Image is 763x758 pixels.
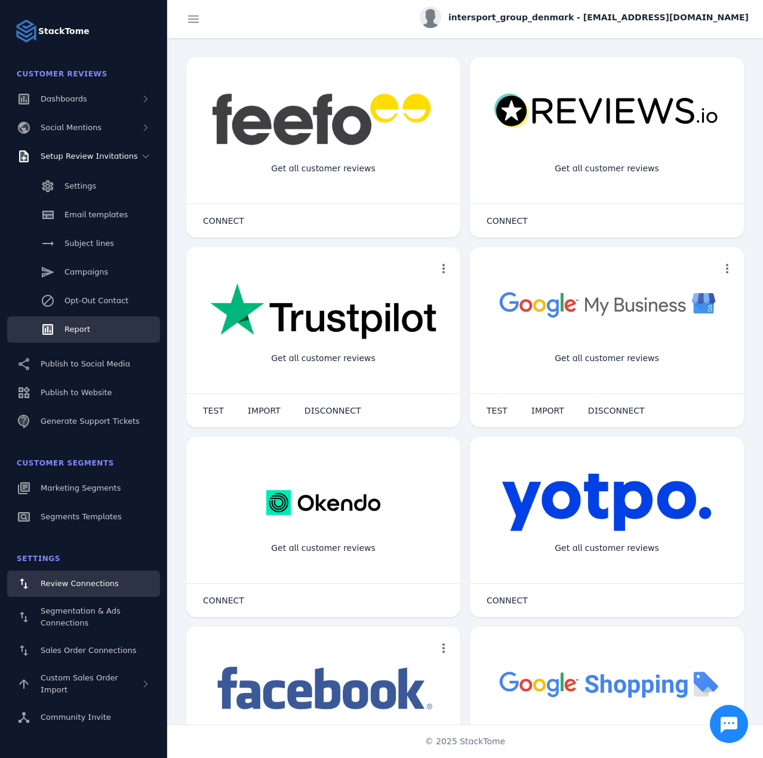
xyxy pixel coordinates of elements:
[475,209,540,233] button: CONNECT
[41,606,121,627] span: Segmentation & Ads Connections
[487,217,528,225] span: CONNECT
[448,11,749,24] span: intersport_group_denmark - [EMAIL_ADDRESS][DOMAIN_NAME]
[304,406,361,415] span: DISCONNECT
[545,532,669,564] div: Get all customer reviews
[432,636,456,660] button: more
[38,25,90,38] strong: StackTome
[191,399,236,423] button: TEST
[7,637,160,664] a: Sales Order Connections
[41,123,101,132] span: Social Mentions
[519,399,576,423] button: IMPORT
[203,596,244,605] span: CONNECT
[261,153,385,184] div: Get all customer reviews
[487,406,507,415] span: TEST
[7,380,160,406] a: Publish to Website
[41,512,122,521] span: Segments Templates
[41,646,136,655] span: Sales Order Connections
[420,7,749,28] button: intersport_group_denmark - [EMAIL_ADDRESS][DOMAIN_NAME]
[41,94,87,103] span: Dashboards
[41,359,130,368] span: Publish to Social Media
[17,70,107,78] span: Customer Reviews
[7,504,160,530] a: Segments Templates
[17,554,60,563] span: Settings
[17,459,114,467] span: Customer Segments
[261,343,385,374] div: Get all customer reviews
[64,267,108,276] span: Campaigns
[7,704,160,731] a: Community Invite
[64,325,90,334] span: Report
[7,259,160,285] a: Campaigns
[7,408,160,435] a: Generate Support Tickets
[7,351,160,377] a: Publish to Social Media
[7,173,160,199] a: Settings
[494,283,720,325] img: googlebusiness.png
[210,283,436,341] img: trustpilot.png
[494,93,720,130] img: reviewsio.svg
[236,399,293,423] button: IMPORT
[41,388,112,397] span: Publish to Website
[261,532,385,564] div: Get all customer reviews
[7,288,160,314] a: Opt-Out Contact
[64,181,96,190] span: Settings
[7,599,160,635] a: Segmentation & Ads Connections
[248,406,281,415] span: IMPORT
[41,483,121,492] span: Marketing Segments
[475,588,540,612] button: CONNECT
[203,406,224,415] span: TEST
[14,19,38,43] img: Logo image
[210,93,436,146] img: feefo.png
[7,316,160,343] a: Report
[7,571,160,597] a: Review Connections
[545,153,669,184] div: Get all customer reviews
[41,579,119,588] span: Review Connections
[475,399,519,423] button: TEST
[293,399,373,423] button: DISCONNECT
[41,673,118,694] span: Custom Sales Order Import
[531,406,564,415] span: IMPORT
[7,230,160,257] a: Subject lines
[7,475,160,501] a: Marketing Segments
[64,296,128,305] span: Opt-Out Contact
[191,588,256,612] button: CONNECT
[420,7,441,28] img: profile.jpg
[266,473,380,532] img: okendo.webp
[41,417,140,426] span: Generate Support Tickets
[41,713,111,722] span: Community Invite
[715,257,739,281] button: more
[545,343,669,374] div: Get all customer reviews
[64,239,114,248] span: Subject lines
[210,663,436,716] img: facebook.png
[7,202,160,228] a: Email templates
[494,663,720,705] img: googleshopping.png
[41,152,138,161] span: Setup Review Invitations
[64,210,128,219] span: Email templates
[576,399,657,423] button: DISCONNECT
[487,596,528,605] span: CONNECT
[425,735,506,748] span: © 2025 StackTome
[502,473,712,532] img: yotpo.png
[203,217,244,225] span: CONNECT
[588,406,645,415] span: DISCONNECT
[191,209,256,233] button: CONNECT
[536,722,677,754] div: Import Products from Google
[432,257,456,281] button: more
